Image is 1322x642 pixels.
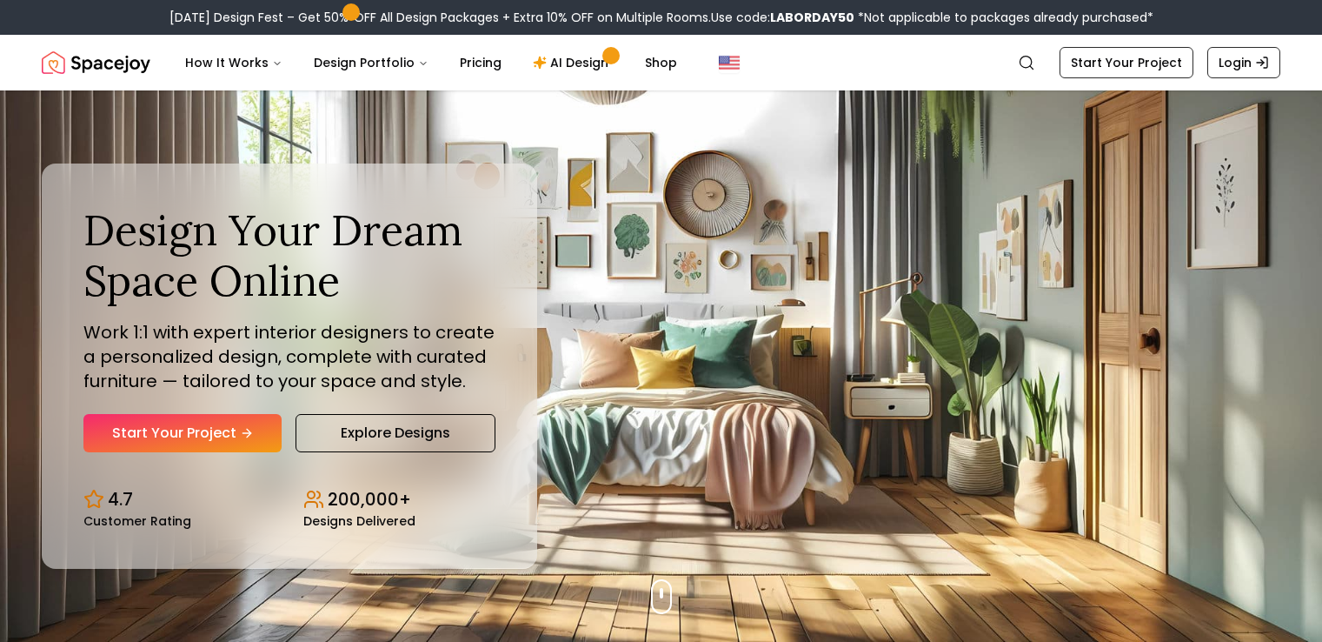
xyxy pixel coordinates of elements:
a: Explore Designs [296,414,495,452]
p: 4.7 [108,487,133,512]
b: LABORDAY50 [770,9,854,26]
div: [DATE] Design Fest – Get 50% OFF All Design Packages + Extra 10% OFF on Multiple Rooms. [169,9,1153,26]
p: Work 1:1 with expert interior designers to create a personalized design, complete with curated fu... [83,320,495,393]
button: Design Portfolio [300,45,442,80]
a: Spacejoy [42,45,150,80]
a: AI Design [519,45,628,80]
span: *Not applicable to packages already purchased* [854,9,1153,26]
span: Use code: [711,9,854,26]
div: Design stats [83,473,495,527]
img: Spacejoy Logo [42,45,150,80]
p: 200,000+ [328,487,411,512]
a: Pricing [446,45,515,80]
h1: Design Your Dream Space Online [83,205,495,305]
a: Shop [631,45,691,80]
nav: Global [42,35,1280,90]
a: Start Your Project [83,414,282,452]
nav: Main [171,45,691,80]
img: United States [719,52,740,73]
small: Customer Rating [83,515,191,527]
a: Login [1207,47,1280,78]
a: Start Your Project [1060,47,1193,78]
small: Designs Delivered [303,515,415,527]
button: How It Works [171,45,296,80]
